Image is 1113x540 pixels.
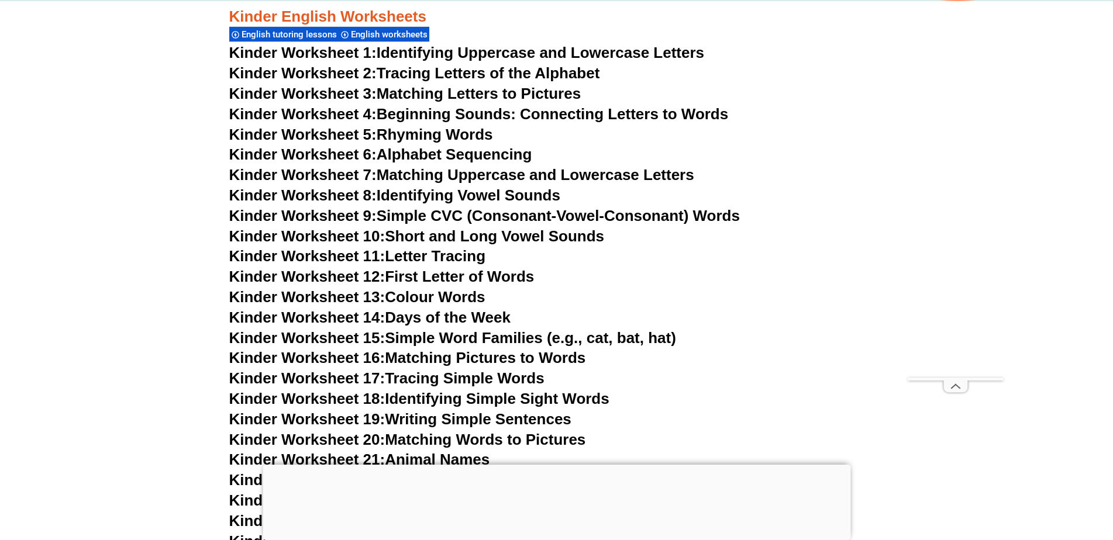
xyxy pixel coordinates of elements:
[229,349,385,366] span: Kinder Worksheet 16:
[229,44,705,61] a: Kinder Worksheet 1:Identifying Uppercase and Lowercase Letters
[229,431,385,448] span: Kinder Worksheet 20:
[229,7,884,27] h3: Kinder English Worksheets
[229,369,545,387] a: Kinder Worksheet 17:Tracing Simple Words
[339,26,429,42] div: English worksheets
[908,27,1004,378] iframe: Advertisement
[229,349,586,366] a: Kinder Worksheet 16:Matching Pictures to Words
[229,431,586,448] a: Kinder Worksheet 20:Matching Words to Pictures
[229,126,493,143] a: Kinder Worksheet 5:Rhyming Words
[263,465,850,537] iframe: Advertisement
[229,166,694,184] a: Kinder Worksheet 7:Matching Uppercase and Lowercase Letters
[229,247,385,265] span: Kinder Worksheet 11:
[229,471,474,489] a: Kinder Worksheet 22:Food Words
[229,390,385,407] span: Kinder Worksheet 18:
[229,471,385,489] span: Kinder Worksheet 22:
[229,146,532,163] a: Kinder Worksheet 6:Alphabet Sequencing
[229,329,385,347] span: Kinder Worksheet 15:
[1055,484,1113,540] iframe: Chat Widget
[229,64,600,82] a: Kinder Worksheet 2:Tracing Letters of the Alphabet
[229,146,377,163] span: Kinder Worksheet 6:
[229,329,676,347] a: Kinder Worksheet 15:Simple Word Families (e.g., cat, bat, hat)
[229,186,377,204] span: Kinder Worksheet 8:
[229,105,377,123] span: Kinder Worksheet 4:
[229,268,385,285] span: Kinder Worksheet 12:
[229,44,377,61] span: Kinder Worksheet 1:
[229,85,581,102] a: Kinder Worksheet 3:Matching Letters to Pictures
[229,268,535,285] a: Kinder Worksheet 12:First Letter of Words
[229,369,385,387] span: Kinder Worksheet 17:
[229,288,385,306] span: Kinder Worksheet 13:
[229,85,377,102] span: Kinder Worksheet 3:
[229,227,385,245] span: Kinder Worksheet 10:
[229,64,377,82] span: Kinder Worksheet 2:
[229,451,385,468] span: Kinder Worksheet 21:
[229,512,385,529] span: Kinder Worksheet 24:
[229,126,377,143] span: Kinder Worksheet 5:
[229,390,609,407] a: Kinder Worksheet 18:Identifying Simple Sight Words
[229,309,511,326] a: Kinder Worksheet 14:Days of the Week
[229,288,485,306] a: Kinder Worksheet 13:Colour Words
[229,207,377,224] span: Kinder Worksheet 9:
[229,186,560,204] a: Kinder Worksheet 8:Identifying Vowel Sounds
[229,491,385,509] span: Kinder Worksheet 23:
[229,166,377,184] span: Kinder Worksheet 7:
[229,410,571,428] a: Kinder Worksheet 19:Writing Simple Sentences
[229,309,385,326] span: Kinder Worksheet 14:
[351,29,431,40] span: English worksheets
[229,207,740,224] a: Kinder Worksheet 9:Simple CVC (Consonant-Vowel-Consonant) Words
[229,512,514,529] a: Kinder Worksheet 24:Identifying Nouns
[229,410,385,428] span: Kinder Worksheet 19:
[229,105,729,123] a: Kinder Worksheet 4:Beginning Sounds: Connecting Letters to Words
[229,247,486,265] a: Kinder Worksheet 11:Letter Tracing
[242,29,340,40] span: English tutoring lessons
[229,227,605,245] a: Kinder Worksheet 10:Short and Long Vowel Sounds
[229,26,339,42] div: English tutoring lessons
[229,451,490,468] a: Kinder Worksheet 21:Animal Names
[229,491,496,509] a: Kinder Worksheet 23:Weather Words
